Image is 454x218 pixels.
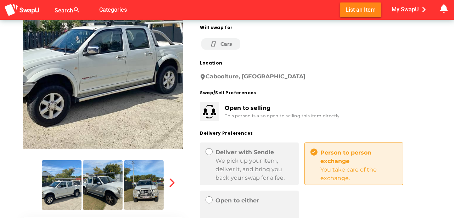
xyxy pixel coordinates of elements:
i: chevron_right [419,4,429,15]
div: Open to either [215,196,293,205]
div: We pick up your item, deliver it, and bring you back your swap for a fee. [215,157,293,182]
div: Location [200,60,431,67]
div: You take care of the exchange. [320,166,397,183]
button: List an Item [340,2,381,17]
img: nicholas.robertson%2Bfacebook%40swapu.com.au%2F1752553585372894%2F1752553585372894-photo-2.jpg [124,160,164,210]
span: My SwapU [392,4,429,15]
span: Categories [99,4,127,16]
button: Categories [94,2,133,17]
div: Open to selling [225,104,340,112]
a: Categories [94,6,133,13]
div: Cars [210,40,232,48]
img: nicholas.robertson%2Bfacebook%40swapu.com.au%2F1752553585372894%2F1752553585372894-photo-1.jpg [83,160,123,210]
div: Will swap for [200,24,431,31]
img: aSD8y5uGLpzPJLYTcYcjNu3laj1c05W5KWf0Ds+Za8uybjssssuu+yyyy677LKX2n+PWMSDJ9a87AAAAABJRU5ErkJggg== [4,4,40,17]
div: Deliver with Sendle [215,148,293,157]
div: This person is also open to selling this item directly [225,112,340,119]
i: false [89,6,97,14]
div: Delivery Preferences [200,130,431,137]
img: svg+xml;base64,PHN2ZyB3aWR0aD0iMjkiIGhlaWdodD0iMzEiIHZpZXdCb3g9IjAgMCAyOSAzMSIgZmlsbD0ibm9uZSIgeG... [203,105,216,118]
img: nicholas.robertson%2Bfacebook%40swapu.com.au%2F1752553585372894%2F1752553585372894-photo-0.jpg [42,160,82,210]
div: Swap/Sell Preferences [200,89,431,96]
div: Person to person exchange [320,149,397,166]
div: Caboolture, [GEOGRAPHIC_DATA] [200,72,431,81]
button: My SwapU [390,2,431,16]
span: List an Item [346,5,376,15]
